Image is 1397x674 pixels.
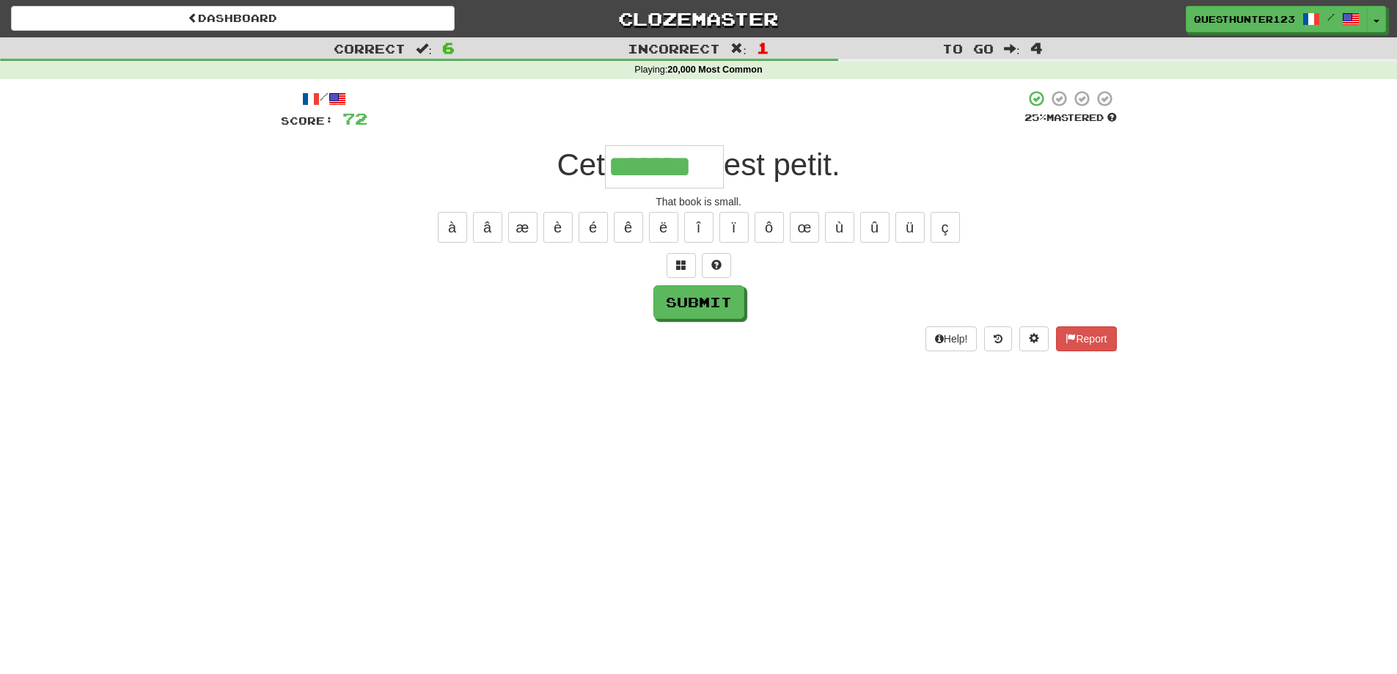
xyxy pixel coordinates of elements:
[649,212,678,243] button: ë
[724,147,840,182] span: est petit.
[790,212,819,243] button: œ
[860,212,890,243] button: û
[931,212,960,243] button: ç
[281,194,1117,209] div: That book is small.
[442,39,455,56] span: 6
[281,89,367,108] div: /
[730,43,747,55] span: :
[684,212,714,243] button: î
[334,41,406,56] span: Correct
[342,109,367,128] span: 72
[508,212,538,243] button: æ
[473,212,502,243] button: â
[667,253,696,278] button: Switch sentence to multiple choice alt+p
[942,41,994,56] span: To go
[477,6,920,32] a: Clozemaster
[11,6,455,31] a: Dashboard
[895,212,925,243] button: ü
[825,212,854,243] button: ù
[653,285,744,319] button: Submit
[1194,12,1295,26] span: questhunter123
[1056,326,1116,351] button: Report
[1024,111,1046,123] span: 25 %
[614,212,643,243] button: ê
[719,212,749,243] button: ï
[1186,6,1368,32] a: questhunter123 /
[1030,39,1043,56] span: 4
[1004,43,1020,55] span: :
[755,212,784,243] button: ô
[757,39,769,56] span: 1
[281,114,334,127] span: Score:
[925,326,978,351] button: Help!
[579,212,608,243] button: é
[557,147,604,182] span: Cet
[667,65,762,75] strong: 20,000 Most Common
[543,212,573,243] button: è
[1327,12,1335,22] span: /
[438,212,467,243] button: à
[702,253,731,278] button: Single letter hint - you only get 1 per sentence and score half the points! alt+h
[416,43,432,55] span: :
[984,326,1012,351] button: Round history (alt+y)
[628,41,720,56] span: Incorrect
[1024,111,1117,125] div: Mastered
